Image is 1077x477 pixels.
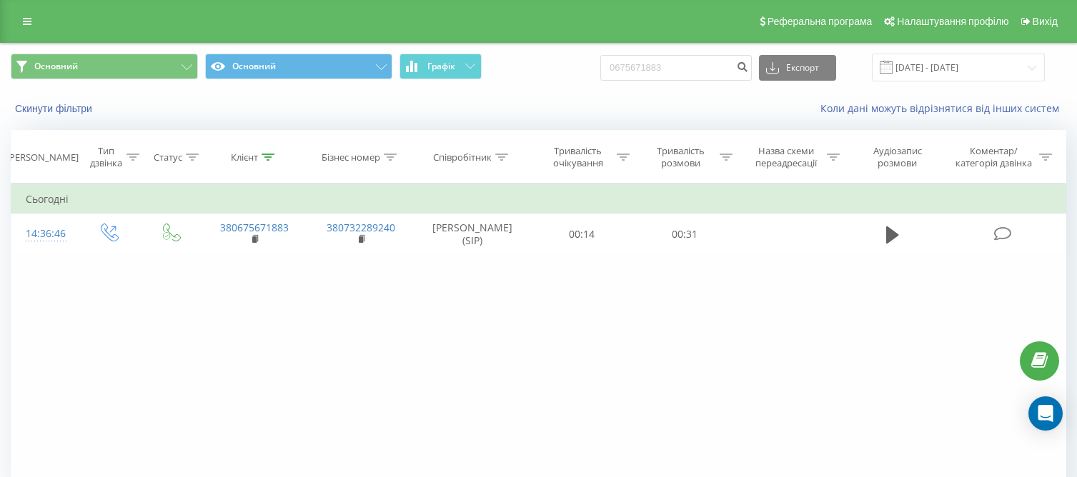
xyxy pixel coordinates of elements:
a: Коли дані можуть відрізнятися вiд інших систем [820,101,1066,115]
span: Графік [427,61,455,71]
a: 380732289240 [327,221,395,234]
div: Статус [154,151,182,164]
div: Коментар/категорія дзвінка [952,145,1036,169]
span: Реферальна програма [768,16,873,27]
span: Вихід [1033,16,1058,27]
div: Аудіозапис розмови [856,145,938,169]
div: Клієнт [231,151,258,164]
a: 380675671883 [220,221,289,234]
td: 00:14 [530,214,633,255]
div: Open Intercom Messenger [1028,396,1063,431]
td: [PERSON_NAME] (SIP) [415,214,530,255]
div: Бізнес номер [322,151,380,164]
div: [PERSON_NAME] [6,151,79,164]
button: Експорт [759,55,836,81]
span: Основний [34,61,78,72]
div: Тривалість очікування [543,145,613,169]
button: Основний [11,54,198,79]
input: Пошук за номером [600,55,752,81]
button: Графік [399,54,482,79]
button: Скинути фільтри [11,102,99,115]
button: Основний [205,54,392,79]
td: Сьогодні [11,185,1066,214]
div: Тип дзвінка [90,145,123,169]
div: 14:36:46 [26,220,63,248]
div: Співробітник [433,151,492,164]
div: Тривалість розмови [646,145,716,169]
div: Назва схеми переадресації [749,145,823,169]
span: Налаштування профілю [897,16,1008,27]
td: 00:31 [633,214,736,255]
